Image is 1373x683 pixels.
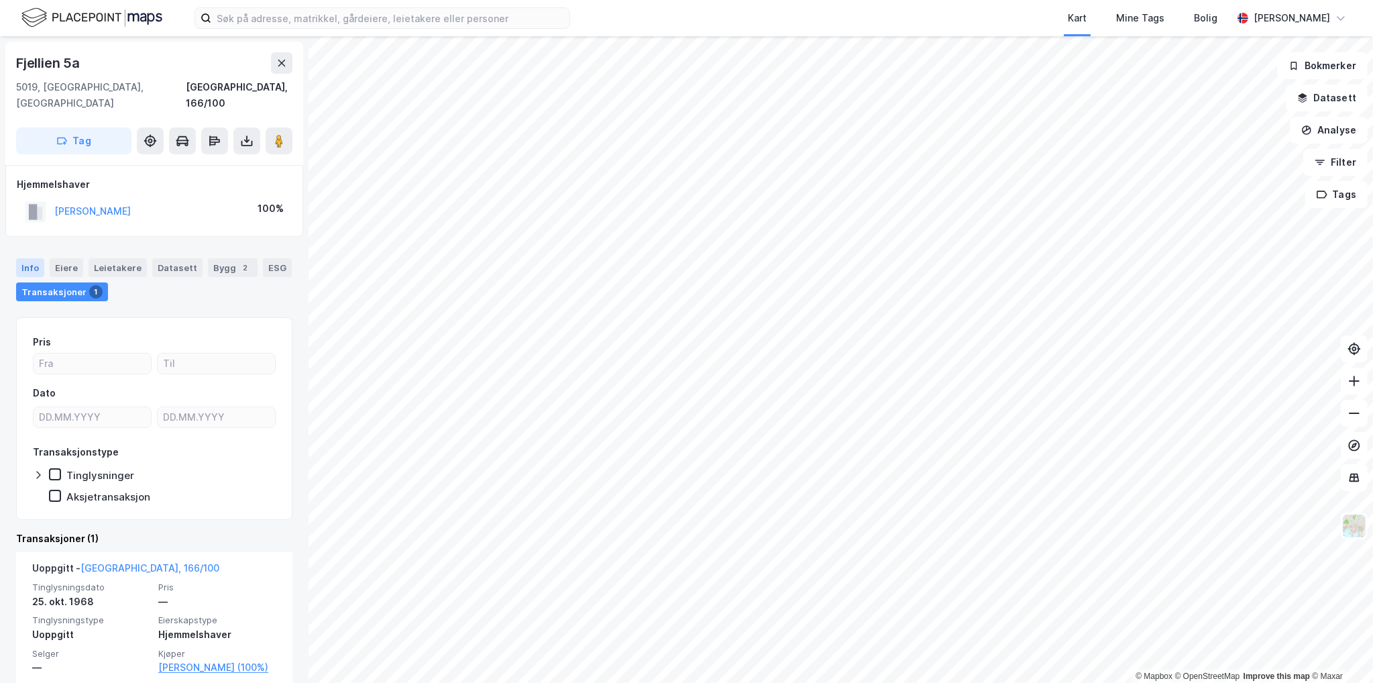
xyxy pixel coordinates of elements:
img: Z [1341,513,1367,539]
a: Mapbox [1136,672,1172,681]
button: Tag [16,127,131,154]
div: Datasett [152,258,203,277]
div: Aksjetransaksjon [66,490,150,503]
span: Kjøper [158,648,276,660]
div: Bolig [1194,10,1217,26]
div: — [32,660,150,676]
input: Søk på adresse, matrikkel, gårdeiere, leietakere eller personer [211,8,569,28]
a: OpenStreetMap [1175,672,1240,681]
div: Kontrollprogram for chat [1306,619,1373,683]
div: 100% [258,201,284,217]
button: Tags [1305,181,1368,208]
div: Mine Tags [1116,10,1164,26]
iframe: Chat Widget [1306,619,1373,683]
div: Fjellien 5a [16,52,83,74]
button: Analyse [1290,117,1368,144]
div: Uoppgitt [32,627,150,643]
span: Tinglysningstype [32,615,150,626]
div: 2 [239,261,252,274]
span: Pris [158,582,276,593]
div: Bygg [208,258,258,277]
button: Bokmerker [1277,52,1368,79]
div: Transaksjoner (1) [16,531,292,547]
div: 1 [89,285,103,299]
div: [PERSON_NAME] [1254,10,1330,26]
div: Leietakere [89,258,147,277]
div: Tinglysninger [66,469,134,482]
div: 25. okt. 1968 [32,594,150,610]
div: Pris [33,334,51,350]
div: Eiere [50,258,83,277]
input: DD.MM.YYYY [34,407,151,427]
span: Tinglysningsdato [32,582,150,593]
div: Hjemmelshaver [158,627,276,643]
div: [GEOGRAPHIC_DATA], 166/100 [186,79,292,111]
div: 5019, [GEOGRAPHIC_DATA], [GEOGRAPHIC_DATA] [16,79,186,111]
div: Uoppgitt - [32,560,219,582]
a: Improve this map [1244,672,1310,681]
button: Filter [1303,149,1368,176]
div: Kart [1068,10,1087,26]
a: [PERSON_NAME] (100%) [158,660,276,676]
div: Transaksjoner [16,282,108,301]
button: Datasett [1286,85,1368,111]
span: Selger [32,648,150,660]
div: — [158,594,276,610]
div: Hjemmelshaver [17,176,292,193]
div: Transaksjonstype [33,444,119,460]
div: Dato [33,385,56,401]
span: Eierskapstype [158,615,276,626]
input: DD.MM.YYYY [158,407,275,427]
img: logo.f888ab2527a4732fd821a326f86c7f29.svg [21,6,162,30]
input: Til [158,354,275,374]
input: Fra [34,354,151,374]
a: [GEOGRAPHIC_DATA], 166/100 [80,562,219,574]
div: Info [16,258,44,277]
div: ESG [263,258,292,277]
